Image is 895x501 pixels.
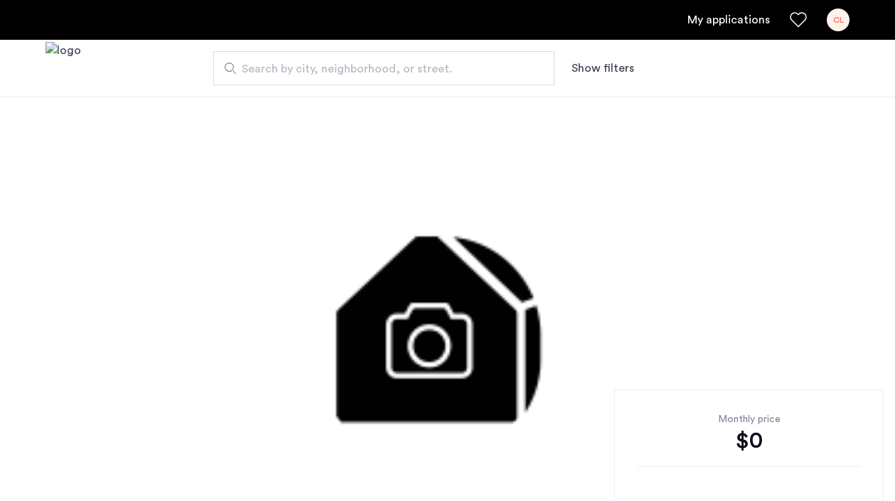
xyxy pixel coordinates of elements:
[213,51,554,85] input: Apartment Search
[242,60,515,77] span: Search by city, neighborhood, or street.
[687,11,770,28] a: My application
[827,9,850,31] div: CL
[637,426,861,455] div: $0
[45,42,81,95] img: logo
[45,42,81,95] a: Cazamio logo
[572,60,634,77] button: Show or hide filters
[790,11,807,28] a: Favorites
[637,412,861,426] div: Monthly price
